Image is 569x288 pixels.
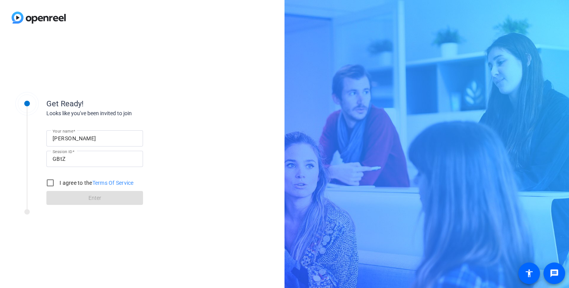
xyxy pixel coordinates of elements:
a: Terms Of Service [92,180,134,186]
div: Get Ready! [46,98,201,109]
mat-icon: accessibility [525,269,534,278]
mat-icon: message [550,269,559,278]
mat-label: Session ID [53,149,72,154]
label: I agree to the [58,179,134,187]
mat-label: Your name [53,129,73,133]
div: Looks like you've been invited to join [46,109,201,118]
